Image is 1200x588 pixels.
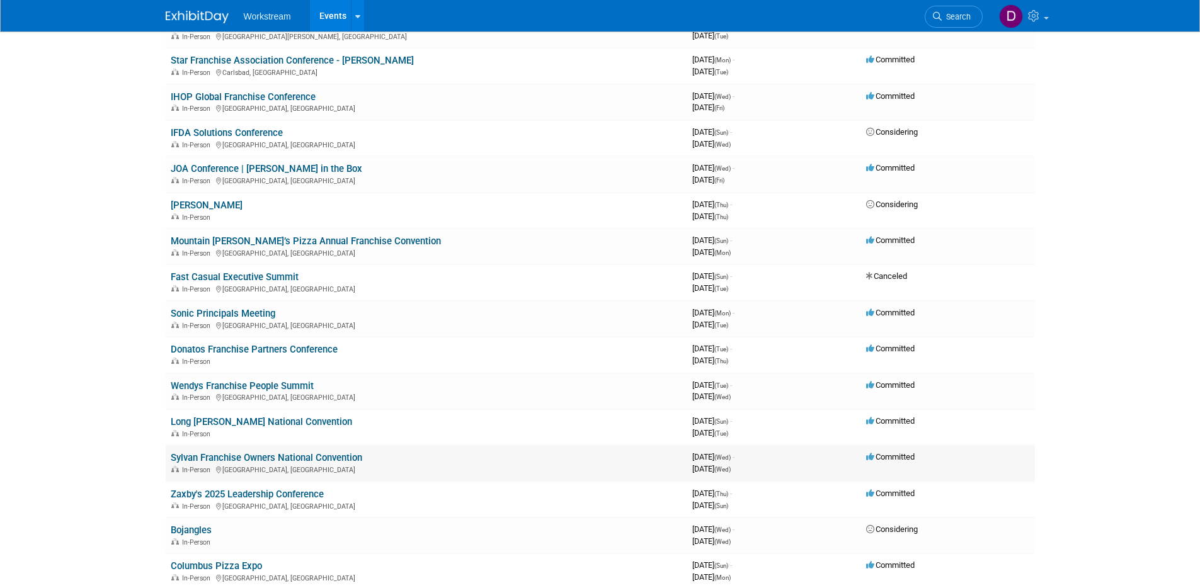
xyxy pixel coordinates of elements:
[692,500,728,510] span: [DATE]
[692,344,732,353] span: [DATE]
[866,163,915,172] span: Committed
[714,562,728,569] span: (Sun)
[692,200,732,209] span: [DATE]
[692,428,728,438] span: [DATE]
[714,322,728,329] span: (Tue)
[714,129,728,136] span: (Sun)
[714,93,731,100] span: (Wed)
[171,249,179,256] img: In-Person Event
[182,249,214,257] span: In-Person
[714,466,731,473] span: (Wed)
[692,572,731,582] span: [DATE]
[866,200,918,209] span: Considering
[714,141,731,148] span: (Wed)
[171,105,179,111] img: In-Person Event
[714,285,728,292] span: (Tue)
[925,6,983,28] a: Search
[866,560,915,570] span: Committed
[714,358,728,365] span: (Thu)
[866,416,915,426] span: Committed
[866,235,915,245] span: Committed
[730,127,732,137] span: -
[692,175,724,184] span: [DATE]
[866,55,915,64] span: Committed
[171,271,299,283] a: Fast Casual Executive Summit
[171,163,362,174] a: JOA Conference | [PERSON_NAME] in the Box
[692,356,728,365] span: [DATE]
[182,285,214,293] span: In-Person
[714,57,731,64] span: (Mon)
[714,165,731,172] span: (Wed)
[692,247,731,257] span: [DATE]
[171,200,243,211] a: [PERSON_NAME]
[714,574,731,581] span: (Mon)
[866,524,918,534] span: Considering
[182,502,214,511] span: In-Person
[171,502,179,509] img: In-Person Event
[730,271,732,281] span: -
[182,105,214,113] span: In-Person
[692,212,728,221] span: [DATE]
[171,574,179,580] img: In-Person Event
[171,91,316,103] a: IHOP Global Franchise Conference
[714,430,728,437] span: (Tue)
[714,490,728,497] span: (Thu)
[714,346,728,353] span: (Tue)
[171,33,179,39] img: In-Person Event
[692,271,732,281] span: [DATE]
[171,358,179,364] img: In-Person Event
[182,141,214,149] span: In-Person
[182,538,214,546] span: In-Person
[171,285,179,291] img: In-Person Event
[730,235,732,245] span: -
[692,31,728,40] span: [DATE]
[733,55,734,64] span: -
[182,358,214,366] span: In-Person
[171,572,682,582] div: [GEOGRAPHIC_DATA], [GEOGRAPHIC_DATA]
[942,12,971,21] span: Search
[692,489,732,498] span: [DATE]
[171,283,682,293] div: [GEOGRAPHIC_DATA], [GEOGRAPHIC_DATA]
[244,11,291,21] span: Workstream
[692,127,732,137] span: [DATE]
[171,103,682,113] div: [GEOGRAPHIC_DATA], [GEOGRAPHIC_DATA]
[714,33,728,40] span: (Tue)
[714,213,728,220] span: (Thu)
[171,416,352,427] a: Long [PERSON_NAME] National Convention
[171,452,362,463] a: Sylvan Franchise Owners National Convention
[714,502,728,509] span: (Sun)
[182,393,214,402] span: In-Person
[692,416,732,426] span: [DATE]
[730,200,732,209] span: -
[999,4,1023,28] img: Dwight Smith
[692,380,732,390] span: [DATE]
[692,163,734,172] span: [DATE]
[182,177,214,185] span: In-Person
[171,213,179,220] img: In-Person Event
[171,560,262,572] a: Columbus Pizza Expo
[171,177,179,183] img: In-Person Event
[692,464,731,473] span: [DATE]
[714,177,724,184] span: (Fri)
[692,320,728,329] span: [DATE]
[733,524,734,534] span: -
[692,560,732,570] span: [DATE]
[171,538,179,545] img: In-Person Event
[171,466,179,472] img: In-Person Event
[866,127,918,137] span: Considering
[730,344,732,353] span: -
[714,237,728,244] span: (Sun)
[171,344,338,355] a: Donatos Franchise Partners Conference
[171,524,212,536] a: Bojangles
[714,454,731,461] span: (Wed)
[714,526,731,533] span: (Wed)
[171,393,179,400] img: In-Person Event
[866,489,915,498] span: Committed
[171,55,414,66] a: Star Franchise Association Conference - [PERSON_NAME]
[171,308,275,319] a: Sonic Principals Meeting
[714,273,728,280] span: (Sun)
[171,139,682,149] div: [GEOGRAPHIC_DATA], [GEOGRAPHIC_DATA]
[171,247,682,257] div: [GEOGRAPHIC_DATA], [GEOGRAPHIC_DATA]
[692,55,734,64] span: [DATE]
[171,141,179,147] img: In-Person Event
